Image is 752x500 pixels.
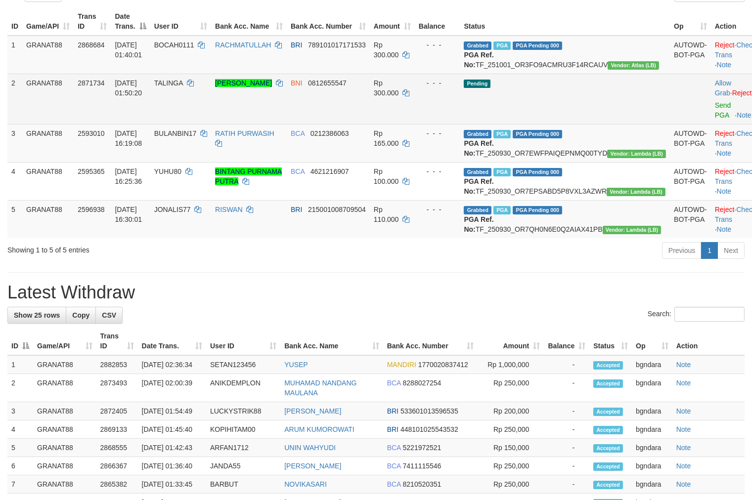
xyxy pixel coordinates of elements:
[206,402,280,420] td: LUCKYSTRIK88
[464,168,491,176] span: Grabbed
[310,167,349,175] span: Copy 4621216907 to clipboard
[717,149,732,157] a: Note
[7,7,22,36] th: ID
[717,225,732,233] a: Note
[284,361,308,369] a: YUSEP
[22,162,74,200] td: GRANAT88
[715,79,731,97] a: Allow Grab
[603,226,662,234] span: Vendor URL: https://dashboard.q2checkout.com/secure
[676,425,691,433] a: Note
[419,128,456,138] div: - - -
[717,187,732,195] a: Note
[138,374,206,402] td: [DATE] 02:00:39
[115,129,142,147] span: [DATE] 16:19:08
[284,444,336,452] a: UNIN WAHYUDI
[33,420,96,439] td: GRANAT88
[7,36,22,74] td: 1
[280,327,383,355] th: Bank Acc. Name: activate to sort column ascending
[607,188,665,196] span: Vendor URL: https://dashboard.q2checkout.com/secure
[593,379,623,388] span: Accepted
[632,402,672,420] td: bgndara
[374,129,399,147] span: Rp 165.000
[374,41,399,59] span: Rp 300.000
[284,407,341,415] a: [PERSON_NAME]
[138,420,206,439] td: [DATE] 01:45:40
[154,41,194,49] span: BOCAH0111
[493,168,511,176] span: Marked by bgndany
[419,205,456,214] div: - - -
[715,101,731,119] a: Send PGA
[493,130,511,138] span: Marked by bgndany
[464,215,493,233] b: PGA Ref. No:
[72,311,89,319] span: Copy
[460,162,670,200] td: TF_250930_OR7EPSABD5P8VXL3AZWR
[96,327,138,355] th: Trans ID: activate to sort column ascending
[648,307,745,322] label: Search:
[33,475,96,494] td: GRANAT88
[33,374,96,402] td: GRANAT88
[632,374,672,402] td: bgndara
[7,327,33,355] th: ID: activate to sort column descending
[96,402,138,420] td: 2872405
[150,7,211,36] th: User ID: activate to sort column ascending
[7,162,22,200] td: 4
[418,361,468,369] span: Copy 1770020837412 to clipboard
[215,167,282,185] a: BINTANG PURNAMA PUTRA
[662,242,702,259] a: Previous
[308,206,366,213] span: Copy 215001008709504 to clipboard
[403,444,442,452] span: Copy 5221972521 to clipboard
[374,167,399,185] span: Rp 100.000
[593,426,623,434] span: Accepted
[608,61,659,70] span: Vendor URL: https://dashboard.q2checkout.com/secure
[717,61,732,69] a: Note
[544,457,589,475] td: -
[310,129,349,137] span: Copy 0212386063 to clipboard
[593,361,623,370] span: Accepted
[632,420,672,439] td: bgndara
[96,475,138,494] td: 2865382
[138,457,206,475] td: [DATE] 01:36:40
[7,475,33,494] td: 7
[33,439,96,457] td: GRANAT88
[478,402,544,420] td: Rp 200,000
[464,206,491,214] span: Grabbed
[632,439,672,457] td: bgndara
[544,402,589,420] td: -
[676,462,691,470] a: Note
[7,307,66,324] a: Show 25 rows
[308,41,366,49] span: Copy 789101017171533 to clipboard
[632,457,672,475] td: bgndara
[115,167,142,185] span: [DATE] 16:25:36
[22,36,74,74] td: GRANAT88
[206,374,280,402] td: ANIKDEMPLON
[478,475,544,494] td: Rp 250,000
[387,425,398,433] span: BRI
[493,42,511,50] span: Marked by bgndara
[670,200,711,238] td: AUTOWD-BOT-PGA
[96,457,138,475] td: 2866367
[593,444,623,453] span: Accepted
[513,130,562,138] span: PGA Pending
[544,327,589,355] th: Balance: activate to sort column ascending
[33,457,96,475] td: GRANAT88
[7,283,745,302] h1: Latest Withdraw
[464,177,493,195] b: PGA Ref. No:
[206,420,280,439] td: KOPIHITAM00
[115,206,142,223] span: [DATE] 16:30:01
[387,462,401,470] span: BCA
[215,79,272,87] a: [PERSON_NAME]
[403,462,442,470] span: Copy 7411115546 to clipboard
[96,374,138,402] td: 2873493
[632,475,672,494] td: bgndara
[206,457,280,475] td: JANDA55
[672,327,745,355] th: Action
[387,361,416,369] span: MANDIRI
[33,355,96,374] td: GRANAT88
[206,327,280,355] th: User ID: activate to sort column ascending
[374,206,399,223] span: Rp 110.000
[78,129,105,137] span: 2593010
[464,51,493,69] b: PGA Ref. No:
[701,242,718,259] a: 1
[7,457,33,475] td: 6
[513,206,562,214] span: PGA Pending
